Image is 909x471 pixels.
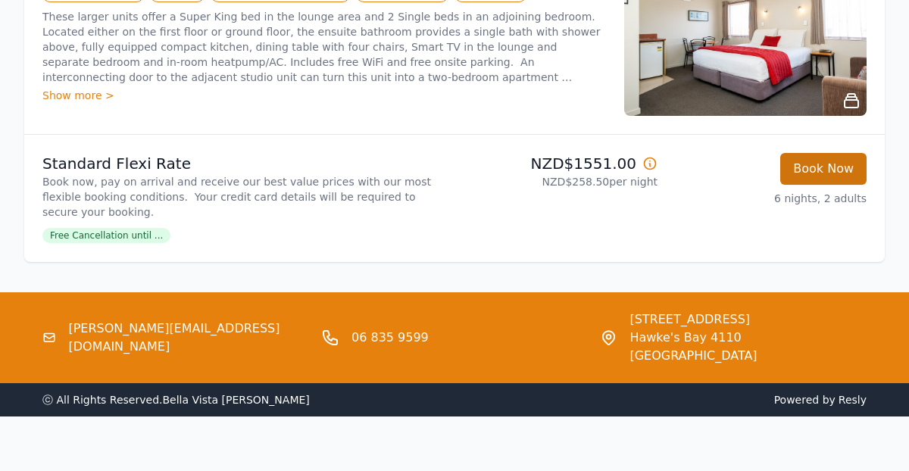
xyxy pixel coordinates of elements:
[42,9,606,85] p: These larger units offer a Super King bed in the lounge area and 2 Single beds in an adjoining be...
[629,329,867,365] span: Hawke's Bay 4110 [GEOGRAPHIC_DATA]
[42,153,448,174] p: Standard Flexi Rate
[461,392,867,407] span: Powered by
[670,191,867,206] p: 6 nights, 2 adults
[461,153,658,174] p: NZD$1551.00
[68,320,309,356] a: [PERSON_NAME][EMAIL_ADDRESS][DOMAIN_NAME]
[839,394,867,406] a: Resly
[629,310,867,329] span: [STREET_ADDRESS]
[42,228,170,243] span: Free Cancellation until ...
[461,174,658,189] p: NZD$258.50 per night
[42,394,310,406] span: ⓒ All Rights Reserved. Bella Vista [PERSON_NAME]
[42,174,448,220] p: Book now, pay on arrival and receive our best value prices with our most flexible booking conditi...
[780,153,867,185] button: Book Now
[351,329,429,347] a: 06 835 9599
[42,88,606,103] div: Show more >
